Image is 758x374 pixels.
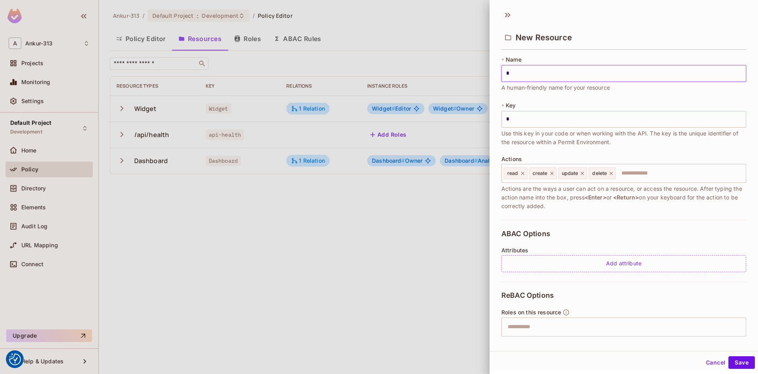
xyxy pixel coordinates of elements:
span: A human-friendly name for your resource [501,83,610,92]
div: read [504,167,527,179]
button: Save [728,356,755,369]
span: Key [506,102,516,109]
span: After typing the role name into the box, press or on your keyboard for the role to be correctly a... [501,338,746,355]
img: Revisit consent button [9,353,21,365]
div: delete [589,167,616,179]
span: update [562,170,578,177]
span: delete [592,170,607,177]
span: create [533,170,548,177]
span: <Enter> [585,194,606,201]
span: Attributes [501,247,529,254]
span: <Enter> [622,339,644,346]
span: Actions [501,156,522,162]
button: Cancel [703,356,728,369]
span: ABAC Options [501,230,550,238]
span: Roles on this resource [501,309,561,316]
div: Add attribute [501,255,746,272]
span: ReBAC Options [501,291,554,299]
span: Name [506,56,522,63]
div: update [558,167,587,179]
span: <Return> [650,339,676,346]
div: create [529,167,557,179]
span: <Return> [613,194,639,201]
button: Consent Preferences [9,353,21,365]
span: Actions are the ways a user can act on a resource, or access the resource. After typing the actio... [501,184,746,210]
span: Use this key in your code or when working with the API. The key is the unique identifier of the r... [501,129,746,147]
span: read [507,170,518,177]
span: New Resource [516,33,572,42]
